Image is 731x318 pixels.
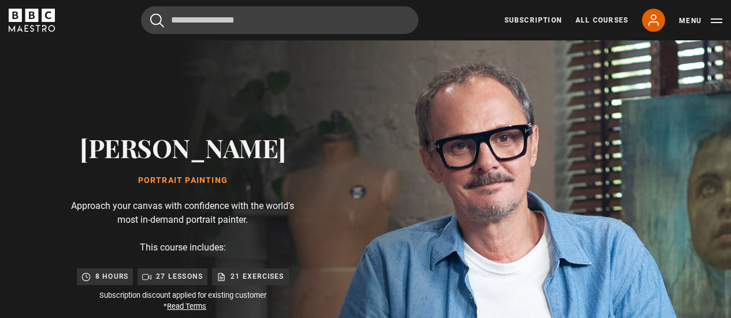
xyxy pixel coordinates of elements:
[679,15,722,27] button: Toggle navigation
[80,133,286,162] h2: [PERSON_NAME]
[141,6,418,34] input: Search
[9,9,55,32] svg: BBC Maestro
[80,176,286,185] h1: Portrait Painting
[504,15,562,25] a: Subscription
[576,15,628,25] a: All Courses
[140,241,226,255] p: This course includes:
[150,13,164,28] button: Submit the search query
[69,199,296,227] p: Approach your canvas with confidence with the world's most in-demand portrait painter.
